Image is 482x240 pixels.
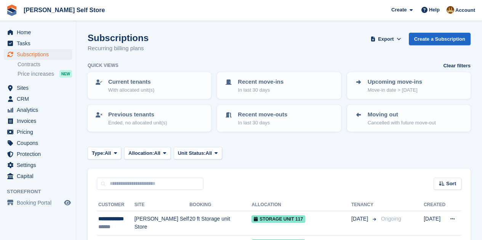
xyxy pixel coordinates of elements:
[443,62,471,70] a: Clear filters
[128,149,154,157] span: Allocation:
[17,83,62,93] span: Sites
[238,119,287,127] p: In last 30 days
[174,147,222,159] button: Unit Status: All
[4,105,72,115] a: menu
[18,70,54,78] span: Price increases
[88,106,210,131] a: Previous tenants Ended, no allocated unit(s)
[4,149,72,159] a: menu
[391,6,407,14] span: Create
[368,78,422,86] p: Upcoming move-ins
[59,70,72,78] div: NEW
[4,160,72,170] a: menu
[7,188,76,195] span: Storefront
[17,116,62,126] span: Invoices
[88,147,121,159] button: Type: All
[17,138,62,148] span: Coupons
[218,106,340,131] a: Recent move-outs In last 30 days
[154,149,160,157] span: All
[351,215,370,223] span: [DATE]
[17,105,62,115] span: Analytics
[348,106,470,131] a: Moving out Cancelled with future move-out
[88,73,210,98] a: Current tenants With allocated unit(s)
[108,78,154,86] p: Current tenants
[424,211,445,235] td: [DATE]
[4,171,72,181] a: menu
[381,216,401,222] span: Ongoing
[218,73,340,98] a: Recent move-ins In last 30 days
[135,211,189,235] td: [PERSON_NAME] Self Store
[108,119,167,127] p: Ended, no allocated unit(s)
[238,78,283,86] p: Recent move-ins
[88,44,149,53] p: Recurring billing plans
[368,86,422,94] p: Move-in date > [DATE]
[17,149,62,159] span: Protection
[18,61,72,68] a: Contracts
[4,38,72,49] a: menu
[17,197,62,208] span: Booking Portal
[21,4,108,16] a: [PERSON_NAME] Self Store
[17,160,62,170] span: Settings
[251,199,351,211] th: Allocation
[105,149,111,157] span: All
[17,127,62,137] span: Pricing
[251,215,305,223] span: Storage unit 117
[368,110,436,119] p: Moving out
[4,138,72,148] a: menu
[189,211,251,235] td: 20 ft Storage unit
[4,94,72,104] a: menu
[88,62,118,69] h6: Quick views
[446,180,456,188] span: Sort
[238,110,287,119] p: Recent move-outs
[189,199,251,211] th: Booking
[4,197,72,208] a: menu
[17,27,62,38] span: Home
[455,6,475,14] span: Account
[92,149,105,157] span: Type:
[429,6,440,14] span: Help
[108,86,154,94] p: With allocated unit(s)
[4,27,72,38] a: menu
[124,147,171,159] button: Allocation: All
[178,149,206,157] span: Unit Status:
[17,171,62,181] span: Capital
[447,6,454,14] img: Tom Kingston
[206,149,212,157] span: All
[238,86,283,94] p: In last 30 days
[97,199,135,211] th: Customer
[409,33,471,45] a: Create a Subscription
[88,33,149,43] h1: Subscriptions
[378,35,394,43] span: Export
[369,33,403,45] button: Export
[4,49,72,60] a: menu
[108,110,167,119] p: Previous tenants
[4,127,72,137] a: menu
[17,49,62,60] span: Subscriptions
[18,70,72,78] a: Price increases NEW
[368,119,436,127] p: Cancelled with future move-out
[348,73,470,98] a: Upcoming move-ins Move-in date > [DATE]
[424,199,445,211] th: Created
[17,38,62,49] span: Tasks
[17,94,62,104] span: CRM
[135,199,189,211] th: Site
[351,199,378,211] th: Tenancy
[6,5,18,16] img: stora-icon-8386f47178a22dfd0bd8f6a31ec36ba5ce8667c1dd55bd0f319d3a0aa187defe.svg
[4,116,72,126] a: menu
[4,83,72,93] a: menu
[63,198,72,207] a: Preview store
